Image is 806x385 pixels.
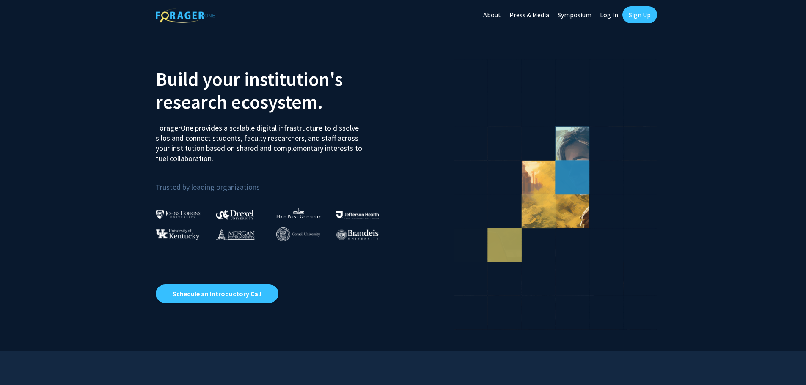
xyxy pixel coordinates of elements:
[156,68,397,113] h2: Build your institution's research ecosystem.
[156,210,201,219] img: Johns Hopkins University
[276,208,321,218] img: High Point University
[216,210,254,219] img: Drexel University
[156,8,215,23] img: ForagerOne Logo
[156,229,200,240] img: University of Kentucky
[336,211,379,219] img: Thomas Jefferson University
[216,229,255,240] img: Morgan State University
[622,6,657,23] a: Sign Up
[156,284,278,303] a: Opens in a new tab
[156,117,368,164] p: ForagerOne provides a scalable digital infrastructure to dissolve silos and connect students, fac...
[336,229,379,240] img: Brandeis University
[276,227,320,241] img: Cornell University
[156,170,397,194] p: Trusted by leading organizations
